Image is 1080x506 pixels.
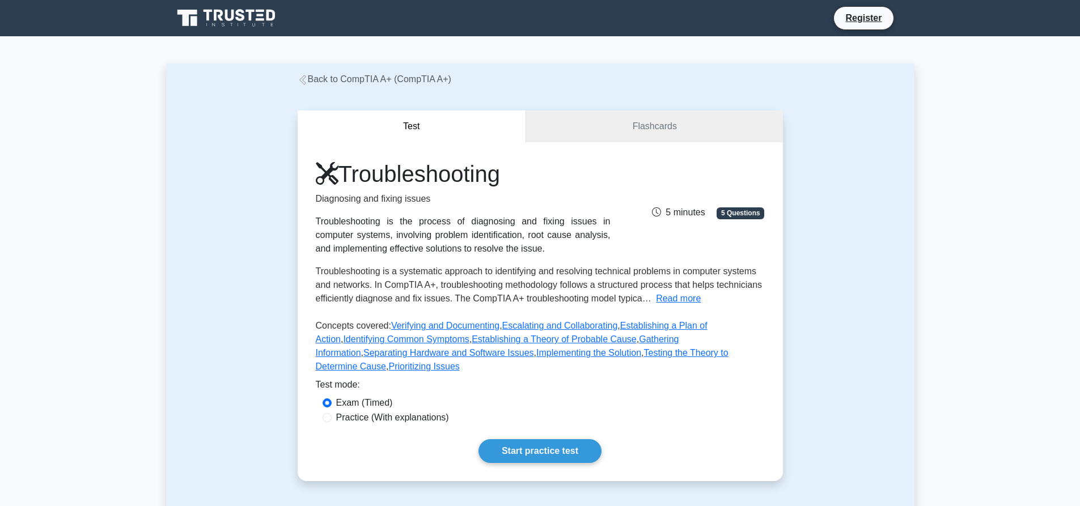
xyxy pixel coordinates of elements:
[316,192,611,206] p: Diagnosing and fixing issues
[363,348,534,358] a: Separating Hardware and Software Issues
[343,334,469,344] a: Identifying Common Symptoms
[536,348,641,358] a: Implementing the Solution
[478,439,602,463] a: Start practice test
[316,266,763,303] span: Troubleshooting is a systematic approach to identifying and resolving technical problems in compu...
[316,215,611,256] div: Troubleshooting is the process of diagnosing and fixing issues in computer systems, involving pro...
[336,396,393,410] label: Exam (Timed)
[336,411,449,424] label: Practice (With explanations)
[316,319,765,378] p: Concepts covered: , , , , , , , , ,
[316,378,765,396] div: Test mode:
[316,160,611,188] h1: Troubleshooting
[838,11,888,25] a: Register
[298,110,527,143] button: Test
[652,207,705,217] span: 5 minutes
[526,110,782,143] a: Flashcards
[502,321,618,330] a: Escalating and Collaborating
[391,321,499,330] a: Verifying and Documenting
[717,207,764,219] span: 5 Questions
[388,362,459,371] a: Prioritizing Issues
[656,292,701,305] button: Read more
[298,74,451,84] a: Back to CompTIA A+ (CompTIA A+)
[472,334,637,344] a: Establishing a Theory of Probable Cause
